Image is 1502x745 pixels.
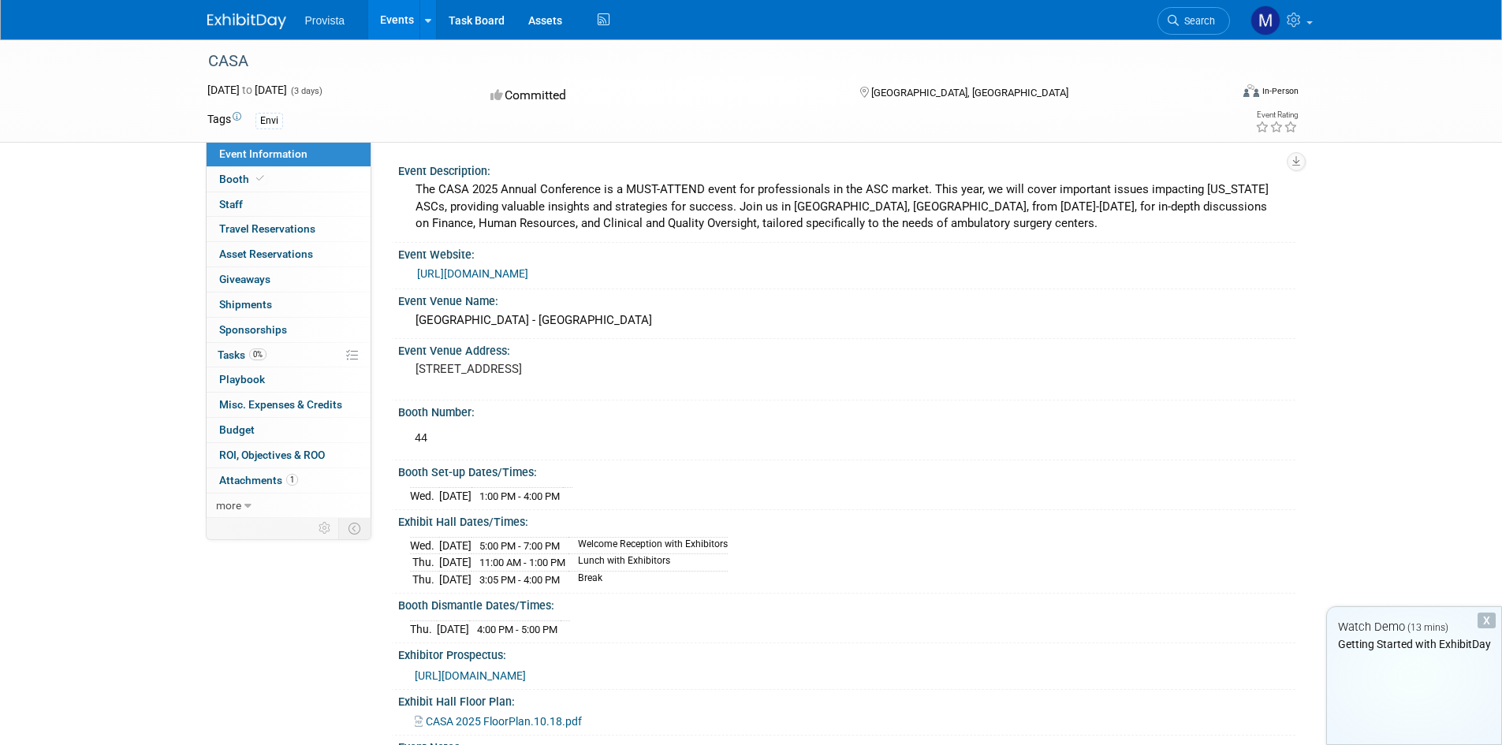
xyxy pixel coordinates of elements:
[203,47,1206,76] div: CASA
[219,222,315,235] span: Travel Reservations
[415,669,526,682] a: [URL][DOMAIN_NAME]
[207,318,371,342] a: Sponsorships
[417,267,528,280] a: [URL][DOMAIN_NAME]
[311,518,339,538] td: Personalize Event Tab Strip
[1243,84,1259,97] img: Format-Inperson.png
[249,348,266,360] span: 0%
[398,400,1295,420] div: Booth Number:
[216,499,241,512] span: more
[207,13,286,29] img: ExhibitDay
[568,554,728,572] td: Lunch with Exhibitors
[218,348,266,361] span: Tasks
[398,460,1295,480] div: Booth Set-up Dates/Times:
[219,449,325,461] span: ROI, Objectives & ROO
[338,518,371,538] td: Toggle Event Tabs
[207,242,371,266] a: Asset Reservations
[1262,85,1299,97] div: In-Person
[256,174,264,183] i: Booth reservation complete
[398,690,1295,710] div: Exhibit Hall Floor Plan:
[207,142,371,166] a: Event Information
[486,82,834,110] div: Committed
[1255,111,1298,119] div: Event Rating
[437,620,469,637] td: [DATE]
[1137,82,1299,106] div: Event Format
[286,474,298,486] span: 1
[1179,15,1215,27] span: Search
[219,298,272,311] span: Shipments
[568,571,728,587] td: Break
[871,87,1068,99] span: [GEOGRAPHIC_DATA], [GEOGRAPHIC_DATA]
[219,398,342,411] span: Misc. Expenses & Credits
[479,540,560,552] span: 5:00 PM - 7:00 PM
[207,267,371,292] a: Giveaways
[207,111,241,129] td: Tags
[1157,7,1230,35] a: Search
[415,715,582,728] a: CASA 2025 FloorPlan.10.18.pdf
[479,557,565,568] span: 11:00 AM - 1:00 PM
[305,14,345,27] span: Provista
[219,198,243,210] span: Staff
[410,571,439,587] td: Thu.
[219,273,270,285] span: Giveaways
[404,423,1120,454] div: 44
[219,147,307,160] span: Event Information
[410,537,439,554] td: Wed.
[439,554,471,572] td: [DATE]
[398,243,1295,263] div: Event Website:
[207,192,371,217] a: Staff
[207,167,371,192] a: Booth
[1478,613,1496,628] div: Dismiss
[439,537,471,554] td: [DATE]
[207,443,371,467] a: ROI, Objectives & ROO
[207,217,371,241] a: Travel Reservations
[289,86,322,96] span: (3 days)
[219,323,287,336] span: Sponsorships
[439,571,471,587] td: [DATE]
[240,84,255,96] span: to
[398,643,1295,663] div: Exhibitor Prospectus:
[398,159,1295,179] div: Event Description:
[439,487,471,504] td: [DATE]
[207,343,371,367] a: Tasks0%
[207,84,287,96] span: [DATE] [DATE]
[1327,619,1501,635] div: Watch Demo
[207,292,371,317] a: Shipments
[207,393,371,417] a: Misc. Expenses & Credits
[410,554,439,572] td: Thu.
[477,624,557,635] span: 4:00 PM - 5:00 PM
[219,423,255,436] span: Budget
[219,248,313,260] span: Asset Reservations
[219,474,298,486] span: Attachments
[207,367,371,392] a: Playbook
[219,373,265,386] span: Playbook
[1327,636,1501,652] div: Getting Started with ExhibitDay
[398,510,1295,530] div: Exhibit Hall Dates/Times:
[1250,6,1280,35] img: Mitchell Bowman
[426,715,582,728] span: CASA 2025 FloorPlan.10.18.pdf
[568,537,728,554] td: Welcome Reception with Exhibitors
[479,574,560,586] span: 3:05 PM - 4:00 PM
[398,289,1295,309] div: Event Venue Name:
[255,113,283,129] div: Envi
[410,177,1284,236] div: The CASA 2025 Annual Conference is a MUST-ATTEND event for professionals in the ASC market. This ...
[398,339,1295,359] div: Event Venue Address:
[207,468,371,493] a: Attachments1
[410,308,1284,333] div: [GEOGRAPHIC_DATA] - [GEOGRAPHIC_DATA]
[410,620,437,637] td: Thu.
[416,362,755,376] pre: [STREET_ADDRESS]
[207,418,371,442] a: Budget
[398,594,1295,613] div: Booth Dismantle Dates/Times:
[207,494,371,518] a: more
[1407,622,1448,633] span: (13 mins)
[479,490,560,502] span: 1:00 PM - 4:00 PM
[219,173,267,185] span: Booth
[410,487,439,504] td: Wed.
